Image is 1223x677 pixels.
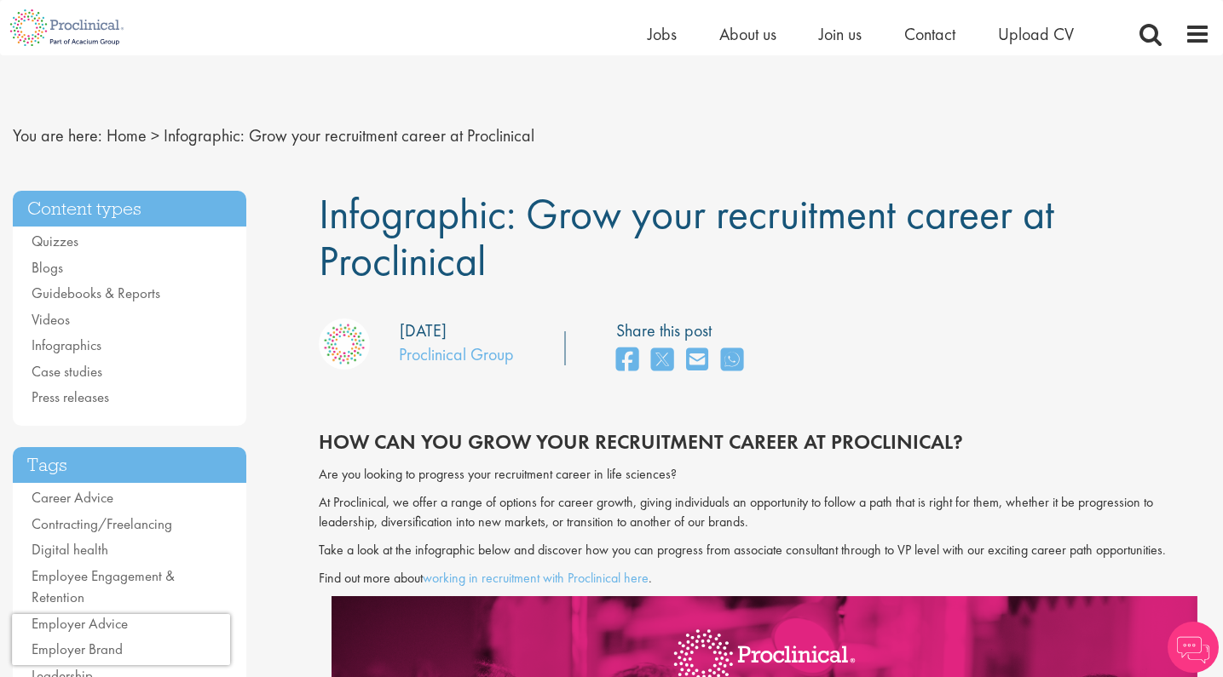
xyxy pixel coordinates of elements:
[616,342,638,379] a: share on facebook
[32,362,102,381] a: Case studies
[904,23,955,45] a: Contact
[32,310,70,329] a: Videos
[319,541,1210,560] p: Take a look at the infographic below and discover how you can progress from associate consultant ...
[616,318,752,343] label: Share this post
[399,343,514,365] a: Proclinical Group
[13,124,102,146] span: You are here:
[32,258,63,277] a: Blogs
[32,566,175,607] a: Employee Engagement & Retention
[32,387,109,406] a: Press releases
[1168,622,1219,673] img: Chatbot
[32,488,113,507] a: Career Advice
[998,23,1074,45] a: Upload CV
[319,318,370,370] img: Proclinical Group
[32,514,172,533] a: Contracting/Freelancing
[400,318,447,343] div: [DATE]
[32,336,101,354] a: Infographics
[32,284,160,302] a: Guidebooks & Reports
[32,540,108,559] a: Digital health
[686,342,708,379] a: share on email
[13,191,246,227] h3: Content types
[13,447,246,484] h3: Tags
[651,342,673,379] a: share on twitter
[164,124,534,146] span: Infographic: Grow your recruitment career at Proclinical
[151,124,159,146] span: >
[319,428,963,455] span: HOW Can you grow your recruitment career at proclinical?
[12,614,230,665] iframe: reCAPTCHA
[319,465,677,483] span: Are you looking to progress your recruitment career in life sciences?
[648,23,677,45] a: Jobs
[107,124,147,146] a: breadcrumb link
[819,23,862,45] a: Join us
[32,232,78,250] a: Quizzes
[319,569,1210,588] p: Find out more about .
[319,493,1153,531] span: At Proclinical, we offer a range of options for career growth, giving individuals an opportunity ...
[721,342,743,379] a: share on whats app
[719,23,776,45] a: About us
[319,186,1054,288] span: Infographic: Grow your recruitment career at Proclinical
[423,569,649,587] a: working in recruitment with Proclinical here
